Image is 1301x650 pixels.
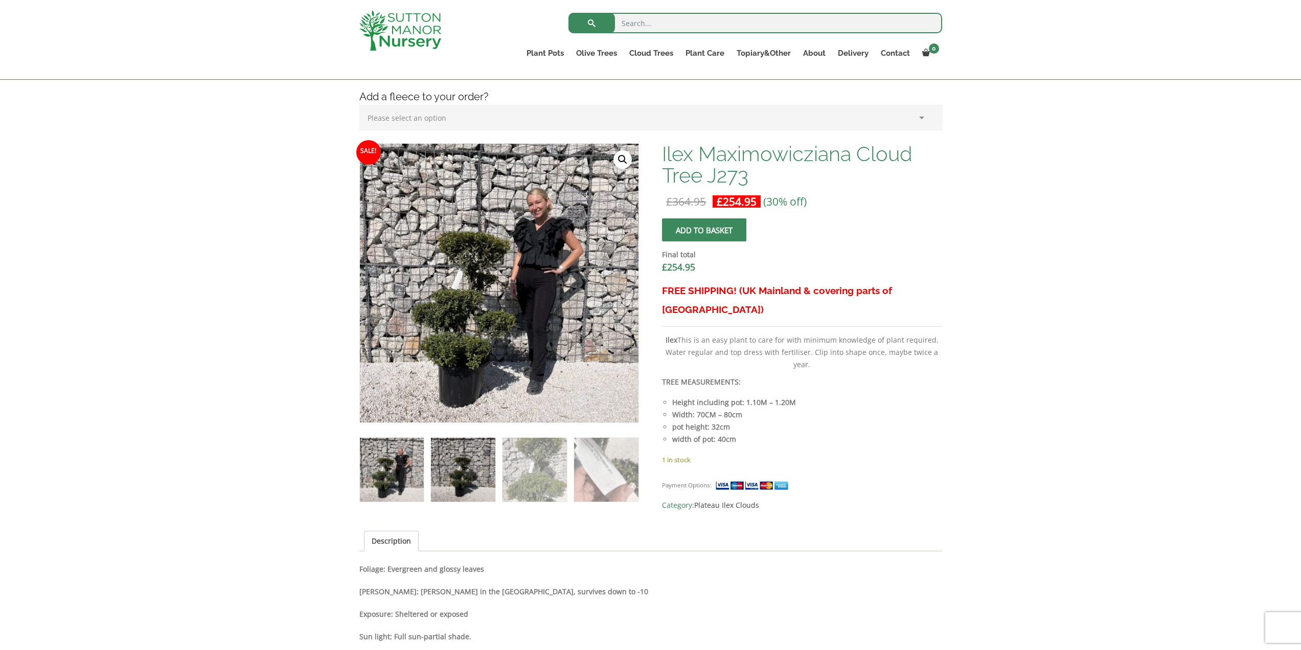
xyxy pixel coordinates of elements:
span: £ [717,194,723,209]
img: payment supported [715,480,792,491]
a: View full-screen image gallery [613,150,632,169]
img: Ilex Maximowicziana Cloud Tree J273 - Image 4 [574,438,638,502]
a: Cloud Trees [623,46,679,60]
strong: width of pot: 40cm [672,434,736,444]
strong: Width: 70CM – 80cm [672,410,742,419]
strong: Sun light: Full sun-partial shade. [359,632,471,641]
a: Delivery [832,46,875,60]
button: Add to basket [662,218,746,241]
p: This is an easy plant to care for with minimum knowledge of plant required. Water regular and top... [662,334,942,371]
strong: pot height: 32cm [672,422,730,432]
bdi: 254.95 [717,194,757,209]
a: Description [372,531,411,551]
small: Payment Options: [662,481,712,489]
span: 0 [929,43,939,54]
input: Search... [568,13,942,33]
img: Ilex Maximowicziana Cloud Tree J273 [360,438,424,502]
span: (30% off) [763,194,807,209]
span: Sale! [356,140,381,165]
a: 0 [916,46,942,60]
a: Plateau Ilex Clouds [694,500,759,510]
h3: FREE SHIPPING! (UK Mainland & covering parts of [GEOGRAPHIC_DATA]) [662,281,942,319]
h4: Add a fleece to your order? [352,89,950,105]
p: 1 in stock [662,454,942,466]
bdi: 364.95 [666,194,706,209]
a: Contact [875,46,916,60]
a: Plant Care [679,46,731,60]
b: Ilex [666,335,677,345]
h1: Ilex Maximowicziana Cloud Tree J273 [662,143,942,186]
strong: [PERSON_NAME]: [PERSON_NAME] in the [GEOGRAPHIC_DATA], survives down to -10 [359,587,648,596]
strong: Foliage: Evergreen and glossy leaves [359,564,484,574]
span: £ [666,194,672,209]
dt: Final total [662,249,942,261]
strong: Height including pot: 1.10M – 1.20M [672,397,796,407]
a: About [797,46,832,60]
strong: Exposure: Sheltered or exposed [359,609,468,619]
strong: TREE MEASUREMENTS: [662,377,741,387]
bdi: 254.95 [662,261,695,273]
span: Category: [662,499,942,511]
a: Topiary&Other [731,46,797,60]
span: £ [662,261,667,273]
a: Plant Pots [520,46,570,60]
img: logo [359,10,441,51]
img: Ilex Maximowicziana Cloud Tree J273 - Image 3 [503,438,566,502]
img: Ilex Maximowicziana Cloud Tree J273 - Image 2 [431,438,495,502]
a: Olive Trees [570,46,623,60]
